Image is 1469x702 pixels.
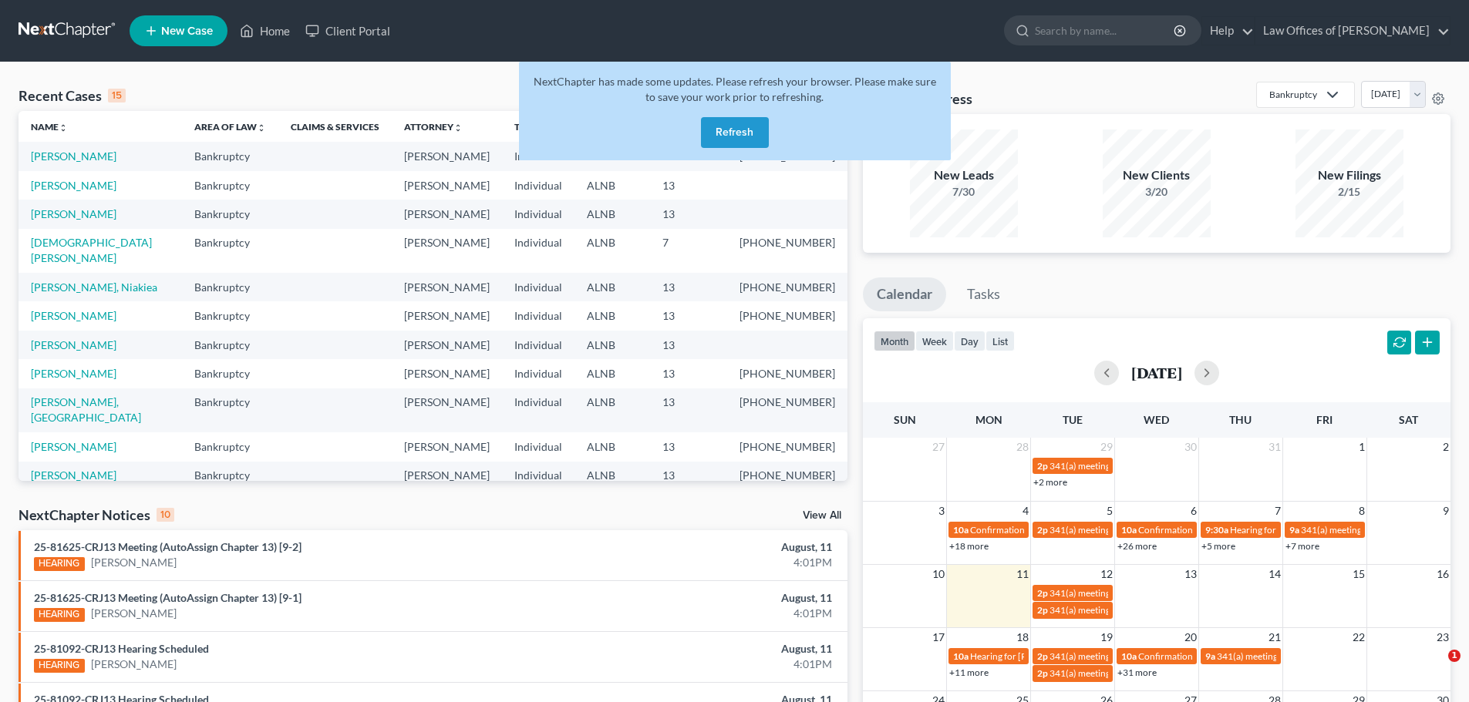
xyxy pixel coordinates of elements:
td: [PERSON_NAME] [392,273,502,301]
a: [PERSON_NAME], [GEOGRAPHIC_DATA] [31,395,141,424]
i: unfold_more [59,123,68,133]
td: Bankruptcy [182,432,278,461]
span: 2p [1037,604,1048,616]
td: [PHONE_NUMBER] [727,388,847,432]
a: [PERSON_NAME], Niakiea [31,280,157,294]
span: 2p [1037,667,1048,679]
span: 1 [1357,438,1366,456]
a: +7 more [1285,540,1319,552]
span: 341(a) meeting for [PERSON_NAME] [1050,604,1198,616]
a: [PERSON_NAME] [31,469,116,482]
a: Area of Lawunfold_more [194,121,266,133]
td: 13 [650,462,727,490]
i: unfold_more [257,123,266,133]
td: [PERSON_NAME] [392,462,502,490]
span: 2p [1037,587,1048,599]
td: [PHONE_NUMBER] [727,462,847,490]
span: 14 [1267,565,1282,583]
span: Mon [975,413,1002,426]
td: [PHONE_NUMBER] [727,432,847,461]
td: Individual [502,359,574,388]
a: Tasks [953,277,1014,311]
div: 2/15 [1295,184,1403,200]
span: Sat [1399,413,1418,426]
td: 13 [650,331,727,359]
td: Individual [502,462,574,490]
a: 25-81092-CRJ13 Hearing Scheduled [34,642,209,655]
a: 25-81625-CRJ13 Meeting (AutoAssign Chapter 13) [9-1] [34,591,302,604]
span: Hearing for [PERSON_NAME] [1230,524,1350,536]
span: 341(a) meeting for [PERSON_NAME] [1050,667,1198,679]
td: 13 [650,388,727,432]
td: [PERSON_NAME] [392,142,502,170]
span: 2 [1441,438,1450,456]
button: month [874,331,915,351]
div: Recent Cases [19,86,126,105]
td: [PERSON_NAME] [392,388,502,432]
span: 6 [1189,502,1198,520]
td: Individual [502,200,574,228]
span: 10a [1121,524,1137,536]
td: 13 [650,273,727,301]
a: [PERSON_NAME] [91,657,177,672]
td: ALNB [574,462,650,490]
i: unfold_more [453,123,463,133]
span: 9 [1441,502,1450,520]
span: 2p [1037,650,1048,662]
span: 7 [1273,502,1282,520]
a: [PERSON_NAME] [31,440,116,453]
span: NextChapter has made some updates. Please refresh your browser. Please make sure to save your wor... [534,75,936,103]
span: 23 [1435,628,1450,647]
a: [PERSON_NAME] [31,179,116,192]
div: Bankruptcy [1269,88,1317,101]
div: HEARING [34,608,85,622]
td: 13 [650,301,727,330]
a: +5 more [1201,540,1235,552]
span: 19 [1099,628,1114,647]
a: Client Portal [298,17,398,45]
a: Nameunfold_more [31,121,68,133]
a: [PERSON_NAME] [31,207,116,220]
td: Bankruptcy [182,142,278,170]
span: 31 [1267,438,1282,456]
td: [PERSON_NAME] [392,301,502,330]
td: Bankruptcy [182,359,278,388]
a: [PERSON_NAME] [31,149,116,163]
a: [PERSON_NAME] [91,555,177,570]
a: Law Offices of [PERSON_NAME] [1255,17,1450,45]
span: Confirmation hearing for [PERSON_NAME] [1138,524,1313,536]
button: list [986,331,1015,351]
td: [PHONE_NUMBER] [727,301,847,330]
span: 18 [1015,628,1030,647]
span: 8 [1357,502,1366,520]
a: View All [803,510,841,521]
span: Wed [1144,413,1169,426]
td: 13 [650,171,727,200]
td: Individual [502,432,574,461]
span: 16 [1435,565,1450,583]
div: August, 11 [576,539,832,555]
a: 25-81625-CRJ13 Meeting (AutoAssign Chapter 13) [9-2] [34,540,302,553]
td: ALNB [574,331,650,359]
span: 11 [1015,565,1030,583]
div: 4:01PM [576,555,832,570]
td: [PHONE_NUMBER] [727,273,847,301]
span: New Case [161,25,213,37]
a: [PERSON_NAME] [31,367,116,380]
td: 13 [650,359,727,388]
td: ALNB [574,388,650,432]
div: 15 [108,89,126,102]
td: [PERSON_NAME] [392,171,502,200]
a: [PERSON_NAME] [91,606,177,621]
td: 13 [650,200,727,228]
a: [DEMOGRAPHIC_DATA][PERSON_NAME] [31,236,152,264]
span: Confirmation hearing for [PERSON_NAME] [970,524,1145,536]
div: 4:01PM [576,606,832,621]
td: ALNB [574,301,650,330]
td: Bankruptcy [182,388,278,432]
td: 7 [650,229,727,273]
td: ALNB [574,359,650,388]
span: 17 [931,628,946,647]
span: 9:30a [1205,524,1228,536]
td: [PERSON_NAME] [392,359,502,388]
